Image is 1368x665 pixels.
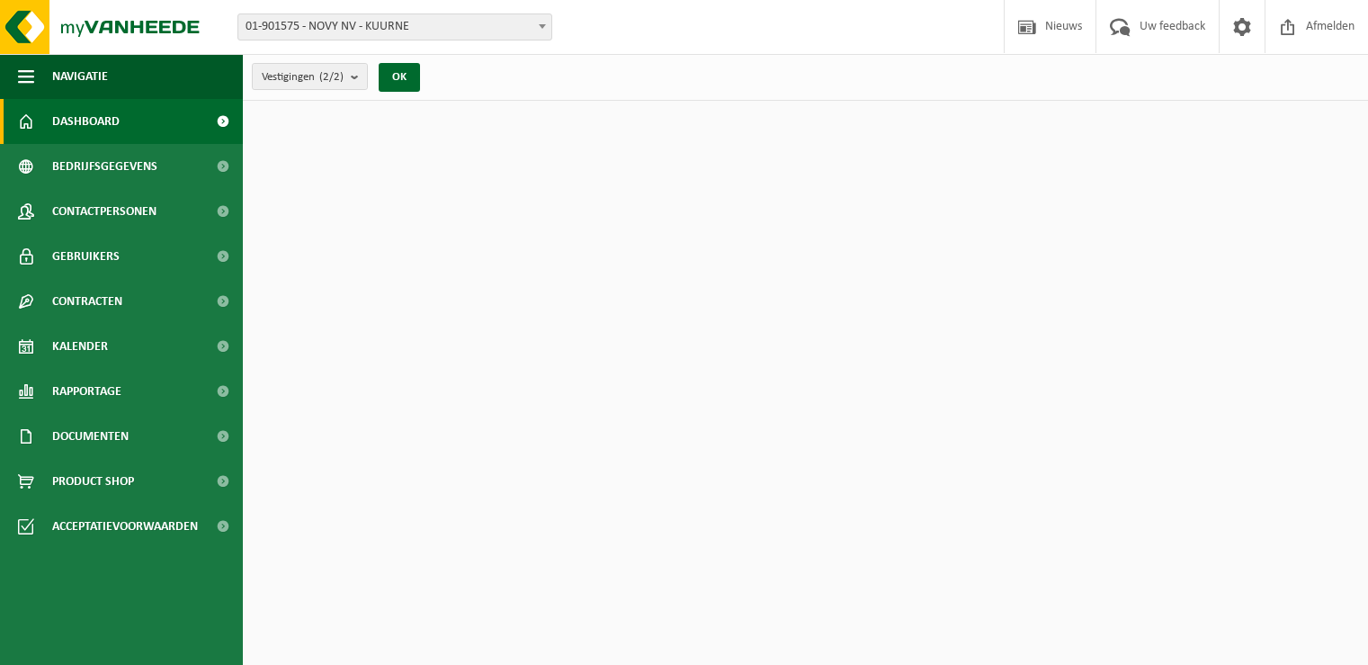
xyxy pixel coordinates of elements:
span: Contactpersonen [52,189,156,234]
span: Dashboard [52,99,120,144]
count: (2/2) [319,71,344,83]
span: Product Shop [52,459,134,504]
span: 01-901575 - NOVY NV - KUURNE [238,14,551,40]
span: Kalender [52,324,108,369]
span: Documenten [52,414,129,459]
span: Contracten [52,279,122,324]
span: Rapportage [52,369,121,414]
span: 01-901575 - NOVY NV - KUURNE [237,13,552,40]
span: Bedrijfsgegevens [52,144,157,189]
span: Gebruikers [52,234,120,279]
span: Navigatie [52,54,108,99]
span: Acceptatievoorwaarden [52,504,198,549]
button: OK [379,63,420,92]
span: Vestigingen [262,64,344,91]
button: Vestigingen(2/2) [252,63,368,90]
